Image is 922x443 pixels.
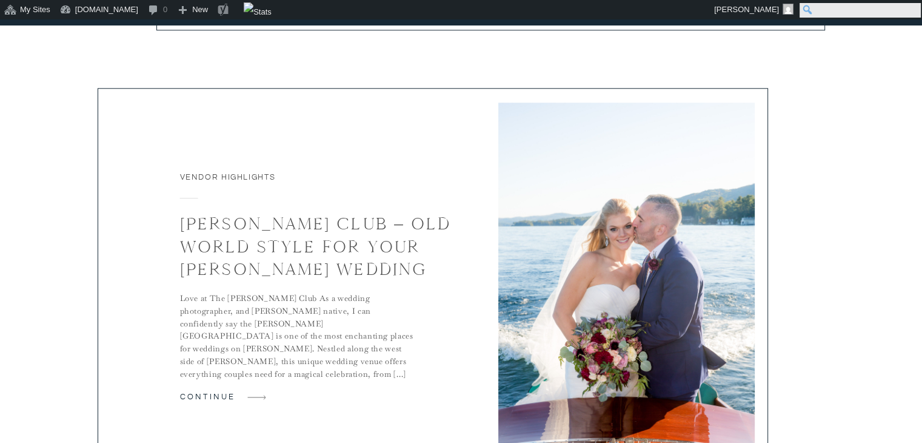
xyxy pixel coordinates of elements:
a: Vendor Highlights [180,173,276,181]
a: Lake George Club – Old World Style for your Lake George Wedding [240,388,273,406]
a: continue [180,391,226,402]
img: Views over 48 hours. Click for more Jetpack Stats. [244,2,272,22]
span: [PERSON_NAME] [714,5,779,14]
a: [PERSON_NAME] Club – Old World Style for your [PERSON_NAME] Wedding [180,213,452,280]
p: Love at The [PERSON_NAME] Club As a wedding photographer, and [PERSON_NAME] native, I can confide... [180,293,417,381]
